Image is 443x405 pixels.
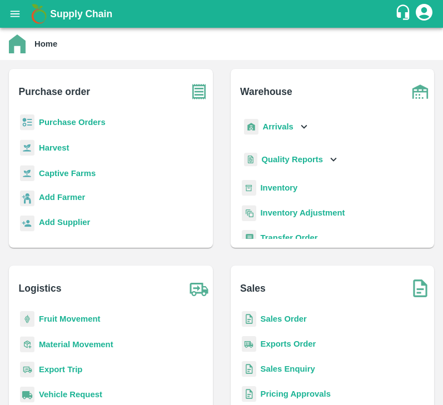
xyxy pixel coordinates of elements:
a: Vehicle Request [39,390,102,399]
img: farmer [20,191,34,207]
a: Export Trip [39,365,82,374]
img: inventory [242,205,256,221]
div: account of current user [414,2,434,26]
img: whArrival [244,119,258,135]
div: Quality Reports [242,148,340,171]
a: Harvest [39,143,69,152]
img: reciept [20,114,34,131]
a: Material Movement [39,340,113,349]
a: Sales Enquiry [261,364,315,373]
a: Inventory Adjustment [261,208,345,217]
img: fruit [20,311,34,327]
img: material [20,336,34,353]
b: Sales [240,281,266,296]
a: Supply Chain [50,6,395,22]
a: Sales Order [261,314,307,323]
a: Inventory [261,183,298,192]
img: purchase [185,78,213,106]
img: logo [28,3,50,25]
a: Purchase Orders [39,118,106,127]
a: Exports Order [261,339,316,348]
img: qualityReport [244,153,257,167]
img: supplier [20,216,34,232]
img: warehouse [406,78,434,106]
img: sales [242,311,256,327]
b: Add Supplier [39,218,90,227]
b: Logistics [19,281,62,296]
a: Captive Farms [39,169,96,178]
img: sales [242,361,256,377]
a: Add Farmer [39,191,85,206]
img: sales [242,386,256,402]
img: harvest [20,165,34,182]
img: whInventory [242,180,256,196]
b: Purchase order [19,84,90,99]
img: truck [185,274,213,302]
a: Transfer Order [261,233,318,242]
div: customer-support [395,4,414,24]
a: Add Supplier [39,216,90,231]
b: Home [34,39,57,48]
b: Arrivals [263,122,293,131]
img: shipments [242,336,256,352]
img: soSales [406,274,434,302]
img: home [9,34,26,53]
b: Add Farmer [39,193,85,202]
a: Pricing Approvals [261,389,331,398]
img: harvest [20,139,34,156]
img: whTransfer [242,230,256,246]
b: Quality Reports [262,155,323,164]
img: delivery [20,362,34,378]
div: Arrivals [242,114,311,139]
button: open drawer [2,1,28,27]
img: vehicle [20,387,34,403]
b: Warehouse [240,84,292,99]
a: Fruit Movement [39,314,101,323]
b: Supply Chain [50,8,112,19]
